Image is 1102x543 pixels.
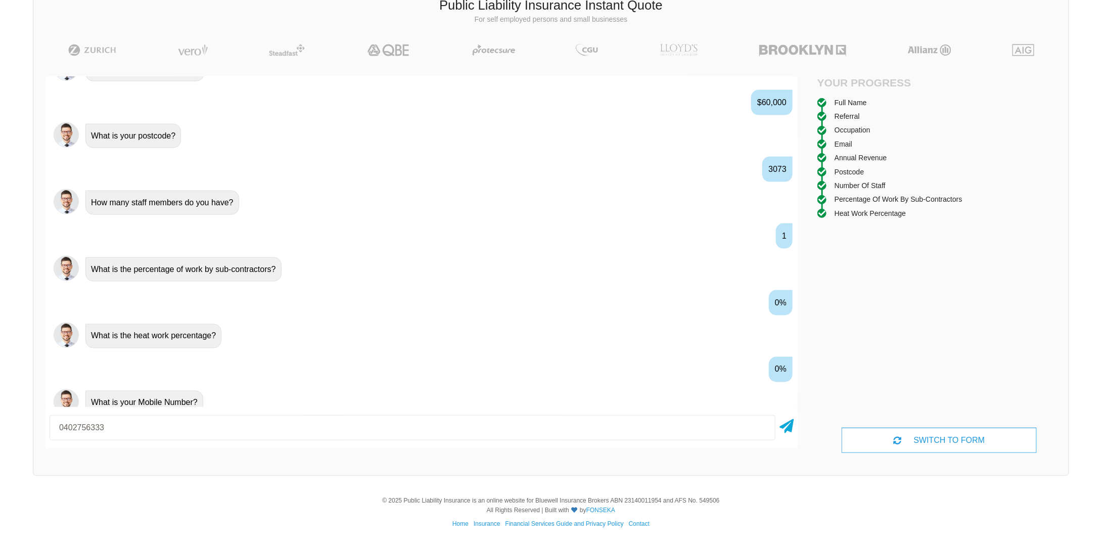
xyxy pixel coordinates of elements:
input: Your mobile number, eg: +61xxxxxxxxxx / 0xxxxxxxxx [50,415,775,440]
div: SWITCH TO FORM [842,428,1037,453]
div: 1 [776,223,793,249]
img: CGU | Public Liability Insurance [572,44,602,56]
a: Insurance [474,520,500,527]
div: $60,000 [751,90,793,115]
h4: Your Progress [817,76,939,89]
img: Chatbot | PLI [54,256,79,281]
div: What is your Mobile Number? [85,391,203,415]
img: Allianz | Public Liability Insurance [903,44,956,56]
div: How many staff members do you have? [85,191,239,215]
img: Protecsure | Public Liability Insurance [469,44,520,56]
div: Referral [835,111,860,122]
div: Email [835,139,852,150]
div: Heat work percentage [835,208,906,219]
a: Home [452,520,469,527]
img: Zurich | Public Liability Insurance [64,44,121,56]
img: Vero | Public Liability Insurance [173,44,212,56]
div: Occupation [835,124,870,135]
div: 0% [769,290,793,315]
div: What is the percentage of work by sub-contractors? [85,257,282,282]
img: Steadfast | Public Liability Insurance [265,44,309,56]
img: Chatbot | PLI [54,189,79,214]
img: LLOYD's | Public Liability Insurance [655,44,703,56]
img: QBE | Public Liability Insurance [361,44,416,56]
img: Chatbot | PLI [54,323,79,348]
div: 3073 [762,157,793,182]
img: Chatbot | PLI [54,122,79,148]
img: Brooklyn | Public Liability Insurance [755,44,850,56]
p: For self employed persons and small businesses [41,15,1061,25]
div: Percentage of work by sub-contractors [835,194,962,205]
a: FONSEKA [586,507,615,514]
a: Contact [629,520,650,527]
div: Postcode [835,166,864,177]
a: Financial Services Guide and Privacy Policy [506,520,624,527]
img: Chatbot | PLI [54,389,79,415]
div: What is the heat work percentage? [85,324,221,348]
img: AIG | Public Liability Insurance [1008,44,1038,56]
div: Full Name [835,97,867,108]
div: 0% [769,357,793,382]
div: What is your postcode? [85,124,181,148]
div: Annual Revenue [835,152,887,163]
div: Number of staff [835,180,886,191]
